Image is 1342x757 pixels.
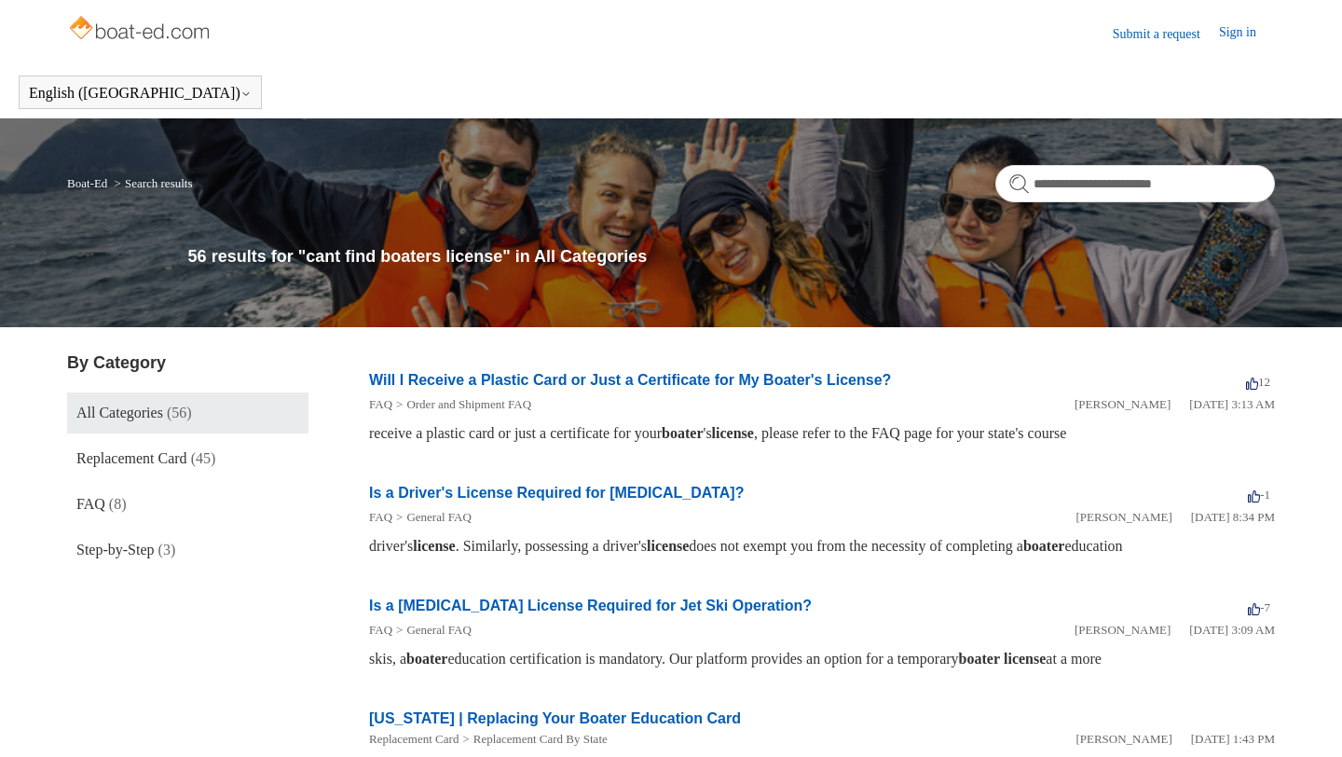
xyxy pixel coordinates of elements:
span: Step-by-Step [76,542,155,557]
li: Replacement Card By State [459,730,607,749]
li: [PERSON_NAME] [1075,621,1171,640]
em: license [712,425,754,441]
a: Is a Driver's License Required for [MEDICAL_DATA]? [369,485,744,501]
div: driver's . Similarly, possessing a driver's does not exempt you from the necessity of completing ... [369,535,1275,557]
div: skis, a education certification is mandatory. Our platform provides an option for a temporary at ... [369,648,1275,670]
li: FAQ [369,395,392,414]
em: license [413,538,455,554]
h1: 56 results for "cant find boaters license" in All Categories [188,244,1275,269]
span: -1 [1248,488,1270,502]
a: FAQ [369,623,392,637]
a: FAQ [369,510,392,524]
li: Search results [111,176,193,190]
a: Step-by-Step (3) [67,530,308,571]
div: Live chat [1280,695,1328,743]
span: (45) [191,450,216,466]
a: Submit a request [1113,24,1219,44]
time: 03/16/2022, 03:09 [1189,623,1275,637]
em: boater [1023,538,1064,554]
a: General FAQ [406,510,471,524]
button: English ([GEOGRAPHIC_DATA]) [29,85,252,102]
li: General FAQ [392,508,472,527]
em: boater [662,425,703,441]
a: FAQ [369,397,392,411]
em: boater [406,651,447,667]
li: Replacement Card [369,730,459,749]
span: (3) [158,542,176,557]
li: [PERSON_NAME] [1075,730,1171,749]
li: FAQ [369,508,392,527]
a: Replacement Card (45) [67,438,308,479]
a: Will I Receive a Plastic Card or Just a Certificate for My Boater's License? [369,372,891,388]
img: Boat-Ed Help Center home page [67,11,215,48]
span: All Categories [76,405,163,420]
a: [US_STATE] | Replacing Your Boater Education Card [369,710,741,726]
h3: By Category [67,351,308,376]
a: Order and Shipment FAQ [406,397,531,411]
span: FAQ [76,496,105,512]
span: Replacement Card [76,450,187,466]
li: Boat-Ed [67,176,111,190]
a: All Categories (56) [67,392,308,434]
li: Order and Shipment FAQ [392,395,531,414]
a: Replacement Card By State [473,732,608,746]
span: (56) [167,405,192,420]
li: General FAQ [392,621,472,640]
time: 03/16/2022, 03:13 [1189,397,1275,411]
span: (8) [109,496,127,512]
a: Sign in [1219,22,1275,45]
span: 12 [1246,375,1270,389]
time: 05/22/2024, 13:43 [1191,732,1275,746]
a: Is a [MEDICAL_DATA] License Required for Jet Ski Operation? [369,598,812,613]
li: FAQ [369,621,392,640]
li: [PERSON_NAME] [1075,508,1171,527]
em: license [647,538,689,554]
a: Boat-Ed [67,176,107,190]
a: General FAQ [406,623,471,637]
em: boater [959,651,1000,667]
div: receive a plastic card or just a certificate for your 's , please refer to the FAQ page for your ... [369,422,1275,445]
li: [PERSON_NAME] [1075,395,1171,414]
time: 03/16/2022, 20:34 [1191,510,1275,524]
a: Replacement Card [369,732,459,746]
em: license [1004,651,1046,667]
input: Search [995,165,1275,202]
span: -7 [1248,600,1270,614]
a: FAQ (8) [67,484,308,525]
